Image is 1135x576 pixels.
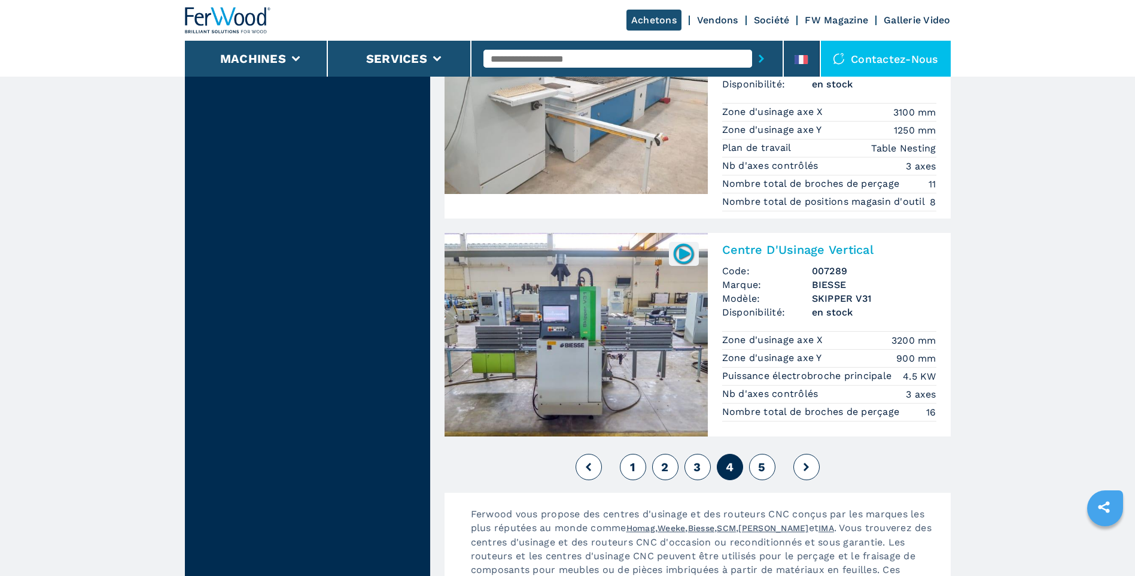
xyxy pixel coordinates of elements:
button: Services [366,51,427,66]
div: Contactez-nous [821,41,951,77]
span: 4 [726,460,734,474]
em: 1250 mm [894,123,936,137]
a: Société [754,14,790,26]
a: FW Magazine [805,14,868,26]
a: [PERSON_NAME] [738,523,808,533]
p: Zone d'usinage axe X [722,105,826,119]
p: Zone d'usinage axe Y [722,123,825,137]
p: Nb d'axes contrôlés [722,387,821,401]
img: 007289 [672,242,695,265]
p: Zone d'usinage axe Y [722,351,825,365]
em: 3 axes [906,387,936,401]
button: Machines [220,51,286,66]
a: Gallerie Video [884,14,951,26]
iframe: Chat [1084,522,1126,567]
p: Zone d'usinage axe X [722,334,826,347]
a: Biesse [688,523,715,533]
a: Homag [626,523,655,533]
span: Disponibilité: [722,77,812,91]
p: Nombre total de broches de perçage [722,177,903,190]
a: sharethis [1089,492,1119,522]
em: 8 [930,195,936,209]
a: IMA [818,523,834,533]
span: 3 [693,460,701,474]
p: Plan de travail [722,141,795,154]
a: Weeke [658,523,685,533]
h3: BIESSE [812,278,936,292]
p: Nb d'axes contrôlés [722,159,821,172]
p: Nombre total de positions magasin d'outil [722,195,929,208]
img: Contactez-nous [833,53,845,65]
h2: Centre D'Usinage Vertical [722,242,936,257]
h3: SKIPPER V31 [812,292,936,305]
button: 1 [620,454,646,480]
button: submit-button [752,45,771,72]
em: Table Nesting [871,141,936,155]
p: Puissance électrobroche principale [722,369,895,383]
em: 3200 mm [891,334,936,347]
span: 5 [758,460,765,474]
em: 3100 mm [893,105,936,119]
img: Ferwood [185,7,271,34]
span: Marque: [722,278,812,292]
span: Disponibilité: [722,305,812,319]
span: 1 [630,460,635,474]
a: Vendons [697,14,738,26]
a: SCM [717,523,736,533]
p: Nombre total de broches de perçage [722,405,903,419]
em: 3 axes [906,159,936,173]
a: Centre D'Usinage Vertical BIESSE SKIPPER V31007289Centre D'Usinage VerticalCode:007289Marque:BIES... [445,233,951,436]
span: Code: [722,264,812,278]
span: en stock [812,77,936,91]
span: Modèle: [722,292,812,305]
a: Achetons [626,10,681,31]
button: 2 [652,454,678,480]
em: 900 mm [896,351,936,365]
button: 4 [717,454,743,480]
button: 3 [684,454,711,480]
span: 2 [661,460,668,474]
span: en stock [812,305,936,319]
h3: 007289 [812,264,936,278]
em: 11 [929,177,936,191]
button: 5 [749,454,775,480]
em: 4.5 KW [903,369,936,383]
em: 16 [926,405,936,419]
img: Centre D'Usinage Vertical BIESSE SKIPPER V31 [445,233,708,436]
